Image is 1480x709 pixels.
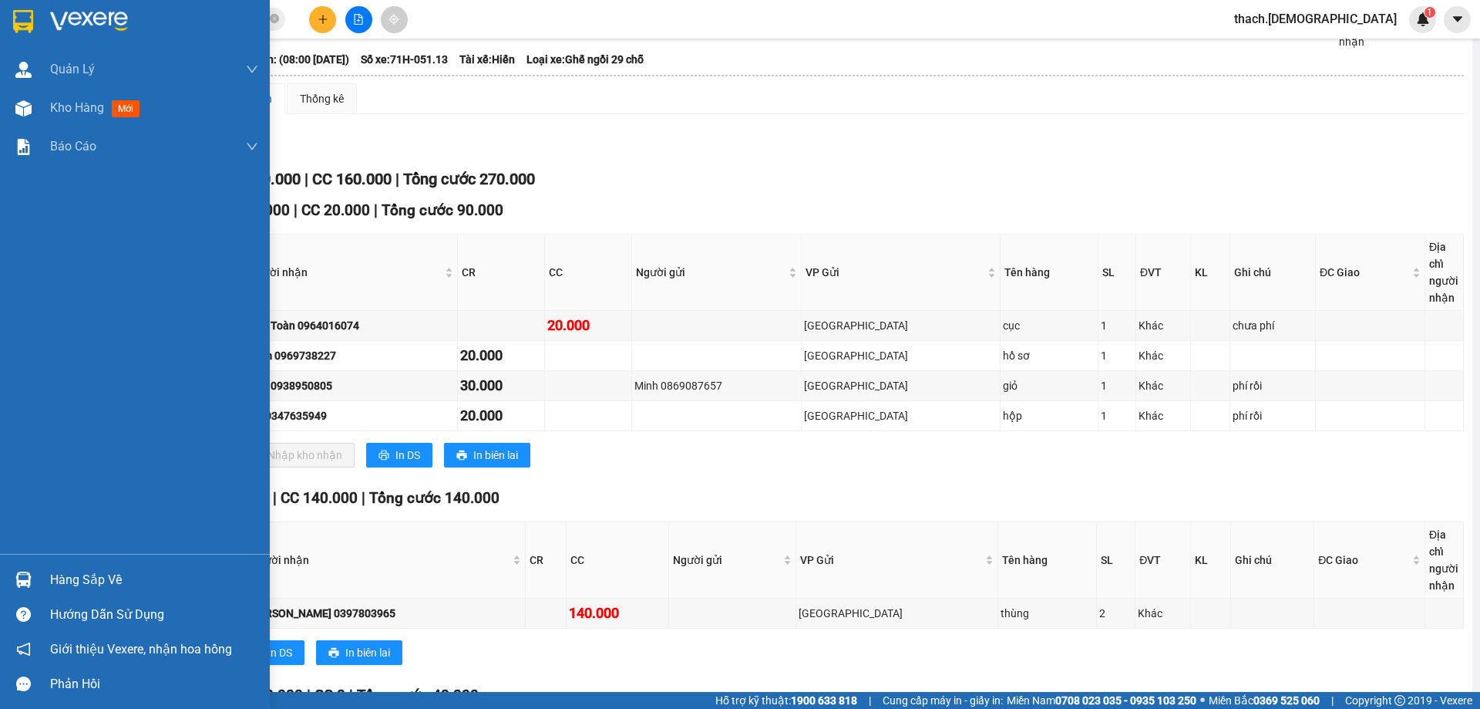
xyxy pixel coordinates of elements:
span: Tổng cước 40.000 [357,687,479,704]
span: CR 40.000 [234,687,303,704]
th: CR [526,522,567,599]
span: mới [112,100,140,117]
span: ĐC Giao [1318,552,1409,569]
div: 30.000 [460,375,542,397]
span: | [869,692,871,709]
div: Khác [1139,317,1188,334]
span: plus [318,14,328,25]
div: giỏ [1003,377,1095,394]
button: printerIn biên lai [444,443,530,468]
span: Tổng cước 90.000 [382,201,503,219]
img: warehouse-icon [15,572,32,588]
div: Như 0938950805 [247,377,455,394]
div: Phản hồi [50,673,258,696]
span: Cung cấp máy in - giấy in: [883,692,1003,709]
div: Hướng dẫn sử dụng [50,603,258,626]
span: CC 20.000 [301,201,370,219]
span: thach.[DEMOGRAPHIC_DATA] [1222,9,1409,29]
span: VP Gửi [800,552,981,569]
span: | [307,687,311,704]
td: Sài Gòn [802,371,1001,401]
div: Khác [1139,347,1188,364]
span: caret-down [1451,12,1465,26]
th: CR [458,235,545,311]
div: 20.000 [547,315,629,336]
span: 1 [1427,7,1432,18]
img: logo-vxr [13,10,33,33]
div: Địa chỉ người nhận [1429,238,1459,306]
span: aim [388,14,399,25]
th: SL [1098,235,1136,311]
div: phí rồi [1233,377,1313,394]
span: Loại xe: Ghế ngồi 29 chỗ [526,51,644,68]
span: question-circle [16,607,31,622]
th: Ghi chú [1230,235,1316,311]
span: Quản Lý [50,59,95,79]
div: 1 [1101,377,1133,394]
div: Thống kê [300,90,344,107]
img: warehouse-icon [15,62,32,78]
strong: 0708 023 035 - 0935 103 250 [1055,694,1196,707]
th: Tên hàng [1001,235,1098,311]
span: printer [378,450,389,462]
span: Số xe: 71H-051.13 [361,51,448,68]
div: diễm 0969738227 [247,347,455,364]
button: downloadNhập kho nhận [238,443,355,468]
span: CC 0 [314,687,345,704]
button: caret-down [1444,6,1471,33]
td: Sài Gòn [802,401,1001,431]
div: thùng [1001,605,1095,622]
th: Tên hàng [998,522,1098,599]
div: [GEOGRAPHIC_DATA] [804,377,997,394]
div: 140.000 [569,603,665,624]
span: | [362,489,365,507]
span: printer [328,647,339,660]
span: Tổng cước 270.000 [403,170,535,188]
div: hộp [1003,407,1095,424]
div: [GEOGRAPHIC_DATA] [804,407,997,424]
span: printer [456,450,467,462]
div: cục [1003,317,1095,334]
div: [PERSON_NAME] 0397803965 [249,605,523,622]
span: Người nhận [249,264,442,281]
button: aim [381,6,408,33]
sup: 1 [1424,7,1435,18]
div: 20.000 [460,345,542,366]
span: CR 70.000 [221,201,290,219]
span: In DS [267,644,292,661]
img: solution-icon [15,139,32,155]
span: copyright [1394,695,1405,706]
div: 20.000 [460,405,542,427]
span: Kho hàng [50,100,104,115]
td: Sài Gòn [796,599,997,629]
span: Tài xế: Hiến [459,51,515,68]
div: phí rồi [1233,407,1313,424]
span: notification [16,642,31,657]
span: Báo cáo [50,137,96,156]
span: ĐC Giao [1320,264,1409,281]
div: 1 [1101,347,1133,364]
span: | [304,170,308,188]
span: ⚪️ [1200,697,1205,704]
span: CC 160.000 [312,170,392,188]
button: printerIn DS [366,443,432,468]
span: file-add [353,14,364,25]
img: icon-new-feature [1416,12,1430,26]
div: nhi 0347635949 [247,407,455,424]
div: 1 [1101,317,1133,334]
span: Giới thiệu Vexere, nhận hoa hồng [50,640,232,659]
th: ĐVT [1136,235,1191,311]
div: [GEOGRAPHIC_DATA] [799,605,994,622]
th: CC [567,522,668,599]
div: hồ sơ [1003,347,1095,364]
button: printerIn DS [238,640,304,665]
td: Sài Gòn [802,311,1001,341]
div: [GEOGRAPHIC_DATA] [804,317,997,334]
span: | [374,201,378,219]
th: ĐVT [1135,522,1191,599]
th: CC [545,235,632,311]
td: Sài Gòn [802,341,1001,371]
button: file-add [345,6,372,33]
th: KL [1191,522,1231,599]
span: down [246,140,258,153]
